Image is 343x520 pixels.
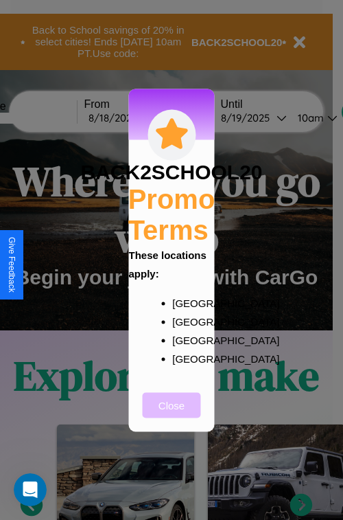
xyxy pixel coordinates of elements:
[129,249,206,279] b: These locations apply:
[143,392,201,418] button: Close
[172,293,198,312] p: [GEOGRAPHIC_DATA]
[14,473,47,506] iframe: Intercom live chat
[7,237,16,293] div: Give Feedback
[128,183,215,245] h2: Promo Terms
[80,160,262,183] h3: BACK2SCHOOL20
[172,312,198,330] p: [GEOGRAPHIC_DATA]
[172,330,198,349] p: [GEOGRAPHIC_DATA]
[172,349,198,368] p: [GEOGRAPHIC_DATA]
